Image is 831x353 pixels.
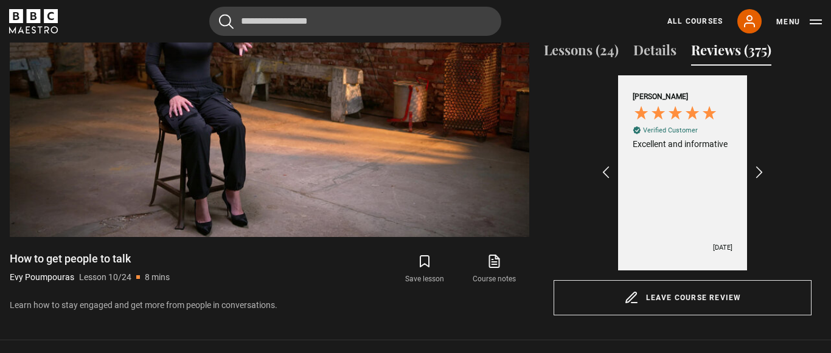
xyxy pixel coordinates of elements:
[633,40,676,66] button: Details
[544,40,619,66] button: Lessons (24)
[10,271,74,284] p: Evy Poumpouras
[713,243,732,252] div: [DATE]
[219,14,234,29] button: Submit the search query
[390,252,459,287] button: Save lesson
[79,271,131,284] p: Lesson 10/24
[633,105,721,125] div: 5 Stars
[9,9,58,33] svg: BBC Maestro
[145,271,170,284] p: 8 mins
[776,16,822,28] button: Toggle navigation
[752,158,765,187] div: REVIEWS.io Carousel Scroll Right
[600,158,613,187] div: REVIEWS.io Carousel Scroll Left
[10,299,529,312] p: Learn how to stay engaged and get more from people in conversations.
[10,252,170,266] h1: How to get people to talk
[209,7,501,36] input: Search
[691,40,771,66] button: Reviews (375)
[633,92,688,102] div: [PERSON_NAME]
[667,16,723,27] a: All Courses
[612,75,753,270] div: [PERSON_NAME] Verified CustomerExcellent and informative[DATE]
[460,252,529,287] a: Course notes
[643,126,698,135] div: Verified Customer
[554,280,812,315] a: Leave course review
[633,139,732,151] div: Excellent and informative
